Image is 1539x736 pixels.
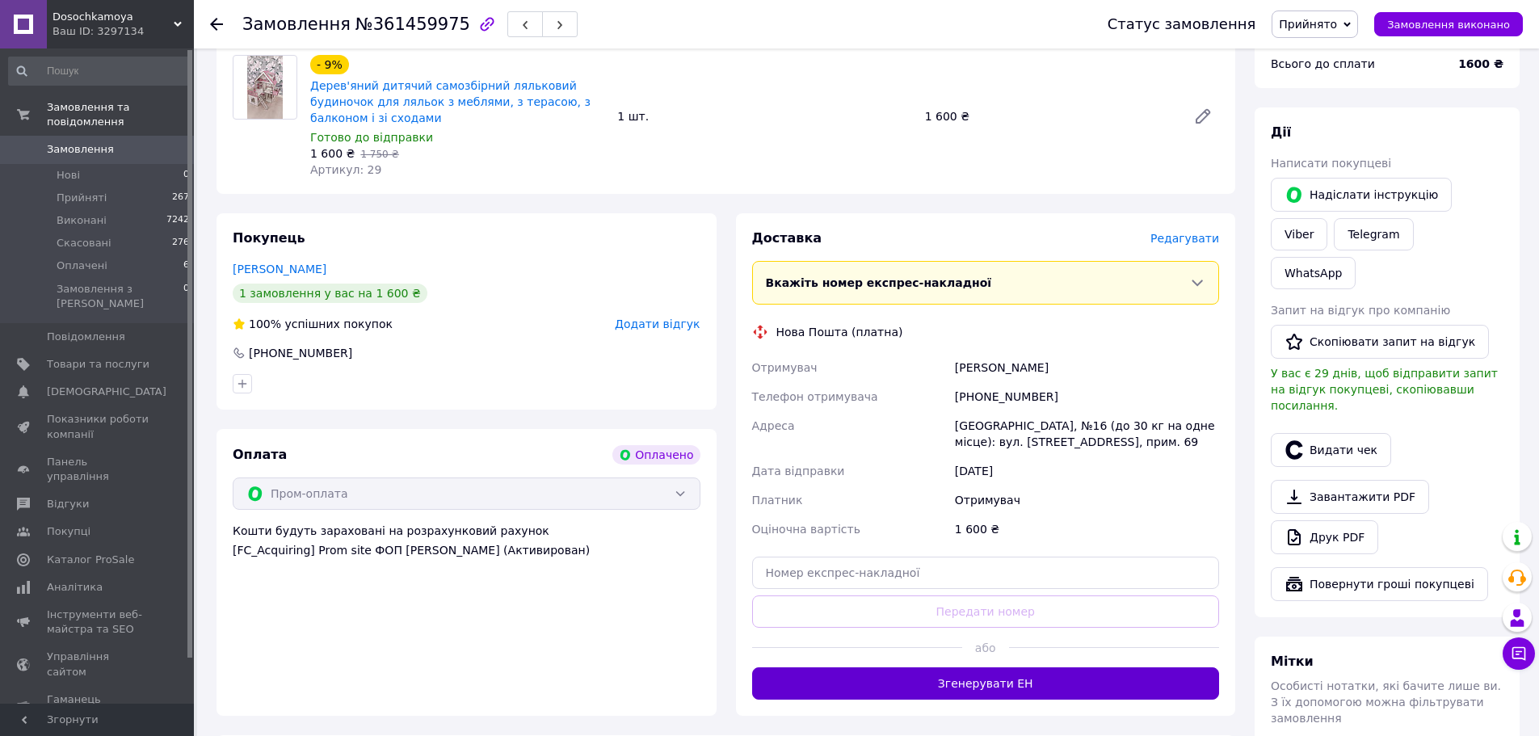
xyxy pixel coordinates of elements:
[752,494,803,507] span: Платник
[233,447,287,462] span: Оплата
[210,16,223,32] div: Повернутися назад
[310,147,355,160] span: 1 600 ₴
[752,390,878,403] span: Телефон отримувача
[183,259,189,273] span: 6
[1271,257,1356,289] a: WhatsApp
[247,345,354,361] div: [PHONE_NUMBER]
[1187,100,1219,132] a: Редагувати
[752,523,860,536] span: Оціночна вартість
[1271,304,1450,317] span: Запит на відгук про компанію
[47,455,149,484] span: Панель управління
[8,57,191,86] input: Пошук
[1279,18,1337,31] span: Прийнято
[1271,480,1429,514] a: Завантажити PDF
[1271,433,1391,467] button: Видати чек
[249,318,281,330] span: 100%
[952,486,1222,515] div: Отримувач
[1150,232,1219,245] span: Редагувати
[47,608,149,637] span: Інструменти веб-майстра та SEO
[57,236,111,250] span: Скасовані
[752,667,1220,700] button: Згенерувати ЕН
[47,524,90,539] span: Покупці
[1271,520,1378,554] a: Друк PDF
[47,692,149,721] span: Гаманець компанії
[242,15,351,34] span: Замовлення
[47,357,149,372] span: Товари та послуги
[1271,57,1375,70] span: Всього до сплати
[752,361,818,374] span: Отримувач
[952,382,1222,411] div: [PHONE_NUMBER]
[47,580,103,595] span: Аналітика
[1271,124,1291,140] span: Дії
[752,465,845,477] span: Дата відправки
[233,263,326,275] a: [PERSON_NAME]
[183,282,189,311] span: 0
[53,10,174,24] span: Dosochkamoya
[612,445,700,465] div: Оплачено
[772,324,907,340] div: Нова Пошта (платна)
[183,168,189,183] span: 0
[233,316,393,332] div: успішних покупок
[233,523,700,558] div: Кошти будуть зараховані на розрахунковий рахунок
[1334,218,1413,250] a: Telegram
[752,419,795,432] span: Адреса
[752,557,1220,589] input: Номер експрес-накладної
[247,56,283,119] img: Дерев'яний дитячий самозбірний ляльковий будиночок для ляльок з меблями, з терасою, з балконом і ...
[57,213,107,228] span: Виконані
[1503,637,1535,670] button: Чат з покупцем
[47,412,149,441] span: Показники роботи компанії
[1458,57,1503,70] b: 1600 ₴
[172,191,189,205] span: 267
[233,542,700,558] div: [FC_Acquiring] Prom site ФОП [PERSON_NAME] (Активирован)
[310,131,433,144] span: Готово до відправки
[47,330,125,344] span: Повідомлення
[310,79,591,124] a: Дерев'яний дитячий самозбірний ляльковий будиночок для ляльок з меблями, з терасою, з балконом і ...
[47,497,89,511] span: Відгуки
[47,650,149,679] span: Управління сайтом
[1387,19,1510,31] span: Замовлення виконано
[53,24,194,39] div: Ваш ID: 3297134
[233,230,305,246] span: Покупець
[611,105,918,128] div: 1 шт.
[752,230,822,246] span: Доставка
[310,55,349,74] div: - 9%
[919,105,1180,128] div: 1 600 ₴
[360,149,398,160] span: 1 750 ₴
[172,236,189,250] span: 276
[1271,654,1314,669] span: Мітки
[310,163,381,176] span: Артикул: 29
[47,100,194,129] span: Замовлення та повідомлення
[166,213,189,228] span: 7242
[57,259,107,273] span: Оплачені
[1271,679,1501,725] span: Особисті нотатки, які бачите лише ви. З їх допомогою можна фільтрувати замовлення
[57,168,80,183] span: Нові
[1108,16,1256,32] div: Статус замовлення
[47,142,114,157] span: Замовлення
[47,385,166,399] span: [DEMOGRAPHIC_DATA]
[1271,325,1489,359] button: Скопіювати запит на відгук
[233,284,427,303] div: 1 замовлення у вас на 1 600 ₴
[1271,218,1327,250] a: Viber
[1271,178,1452,212] button: Надіслати інструкцію
[57,282,183,311] span: Замовлення з [PERSON_NAME]
[47,553,134,567] span: Каталог ProSale
[1271,367,1498,412] span: У вас є 29 днів, щоб відправити запит на відгук покупцеві, скопіювавши посилання.
[1271,567,1488,601] button: Повернути гроші покупцеві
[355,15,470,34] span: №361459975
[615,318,700,330] span: Додати відгук
[1271,157,1391,170] span: Написати покупцеві
[766,276,992,289] span: Вкажіть номер експрес-накладної
[952,456,1222,486] div: [DATE]
[1374,12,1523,36] button: Замовлення виконано
[57,191,107,205] span: Прийняті
[952,353,1222,382] div: [PERSON_NAME]
[952,515,1222,544] div: 1 600 ₴
[952,411,1222,456] div: [GEOGRAPHIC_DATA], №16 (до 30 кг на одне місце): вул. [STREET_ADDRESS], прим. 69
[962,640,1009,656] span: або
